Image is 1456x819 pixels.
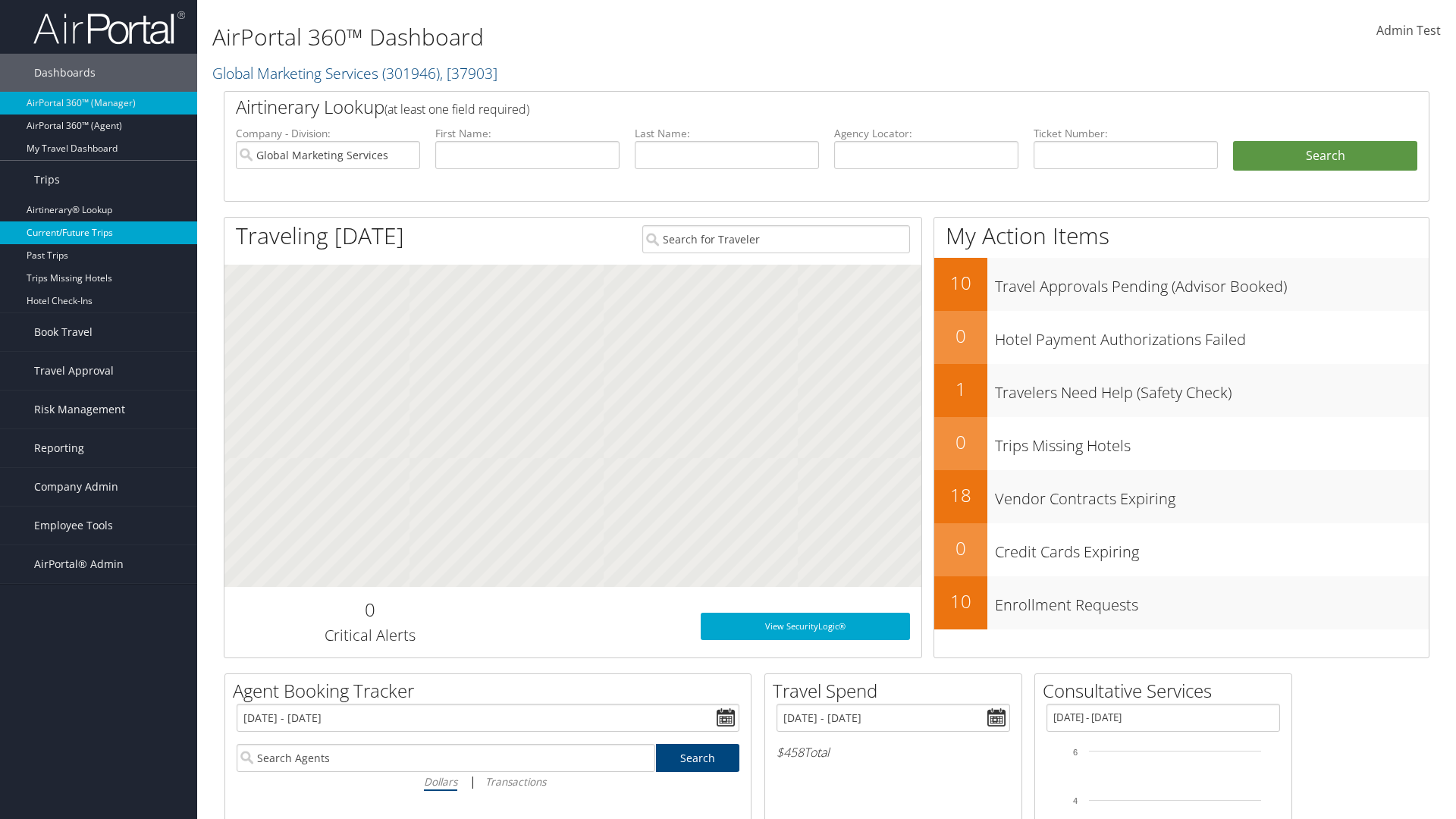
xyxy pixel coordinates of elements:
a: Admin Test [1376,8,1441,55]
h1: Traveling [DATE] [236,220,404,252]
button: Search [1233,141,1417,171]
label: Company - Division: [236,126,420,141]
i: Dollars [424,774,457,789]
span: $458 [777,744,804,761]
h3: Critical Alerts [236,625,504,646]
a: 10Travel Approvals Pending (Advisor Booked) [934,258,1429,311]
span: Book Travel [34,313,93,351]
label: Ticket Number: [1034,126,1218,141]
span: Company Admin [34,468,118,506]
h2: 1 [934,376,987,402]
h3: Vendor Contracts Expiring [995,481,1429,510]
h2: 18 [934,482,987,508]
span: Admin Test [1376,22,1441,39]
h2: Travel Spend [773,678,1021,704]
h6: Total [777,744,1010,761]
div: | [237,772,739,791]
span: Employee Tools [34,507,113,544]
h3: Hotel Payment Authorizations Failed [995,322,1429,350]
h2: 0 [934,323,987,349]
h2: 0 [934,535,987,561]
a: 18Vendor Contracts Expiring [934,470,1429,523]
a: 0Trips Missing Hotels [934,417,1429,470]
h2: 10 [934,270,987,296]
a: 0Credit Cards Expiring [934,523,1429,576]
a: Search [656,744,740,772]
h2: Agent Booking Tracker [233,678,751,704]
span: (at least one field required) [384,101,529,118]
label: Last Name: [635,126,819,141]
h2: Consultative Services [1043,678,1291,704]
h3: Credit Cards Expiring [995,534,1429,563]
img: airportal-logo.png [33,10,185,45]
h3: Travel Approvals Pending (Advisor Booked) [995,268,1429,297]
span: ( 301946 ) [382,63,440,83]
a: View SecurityLogic® [701,613,910,640]
input: Search Agents [237,744,655,772]
a: 10Enrollment Requests [934,576,1429,629]
a: Global Marketing Services [212,63,497,83]
span: Trips [34,161,60,199]
h1: AirPortal 360™ Dashboard [212,21,1031,53]
h2: 0 [236,597,504,623]
h2: Airtinerary Lookup [236,94,1317,120]
span: Reporting [34,429,84,467]
span: AirPortal® Admin [34,545,124,583]
tspan: 6 [1073,748,1078,757]
h2: 0 [934,429,987,455]
h3: Trips Missing Hotels [995,428,1429,457]
span: Dashboards [34,54,96,92]
tspan: 4 [1073,796,1078,805]
a: 0Hotel Payment Authorizations Failed [934,311,1429,364]
input: Search for Traveler [642,225,910,253]
i: Transactions [485,774,546,789]
label: Agency Locator: [834,126,1018,141]
span: Travel Approval [34,352,114,390]
h3: Enrollment Requests [995,587,1429,616]
span: Risk Management [34,391,125,428]
h2: 10 [934,588,987,614]
h1: My Action Items [934,220,1429,252]
span: , [ 37903 ] [440,63,497,83]
a: 1Travelers Need Help (Safety Check) [934,364,1429,417]
h3: Travelers Need Help (Safety Check) [995,375,1429,403]
label: First Name: [435,126,620,141]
